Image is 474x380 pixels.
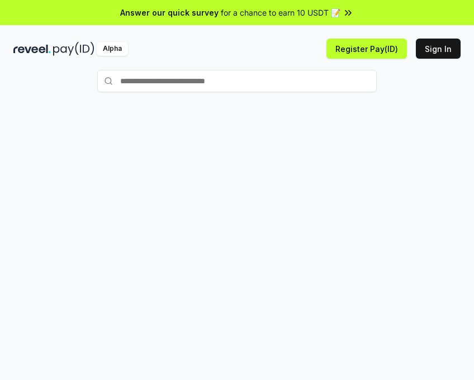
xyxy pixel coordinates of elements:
button: Register Pay(ID) [326,39,407,59]
span: Answer our quick survey [120,7,219,18]
span: for a chance to earn 10 USDT 📝 [221,7,340,18]
button: Sign In [416,39,461,59]
img: reveel_dark [13,42,51,56]
img: pay_id [53,42,94,56]
div: Alpha [97,42,128,56]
